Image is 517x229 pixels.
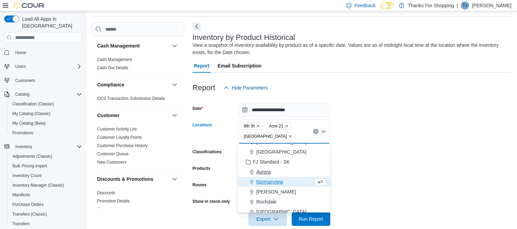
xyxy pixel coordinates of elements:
span: Inventory Count [10,171,82,180]
label: Locations [193,122,212,128]
span: Normanview [256,178,283,185]
span: [GEOGRAPHIC_DATA] [256,148,307,155]
span: Adjustments (Classic) [12,154,52,159]
span: Adjustments (Classic) [10,152,82,160]
button: [PERSON_NAME] [238,187,330,197]
button: FJ Standard - SK [238,157,330,167]
span: New Customers [97,159,126,165]
span: Promotion Details [97,198,130,204]
a: Purchase Orders [10,200,46,209]
button: Clear input [313,129,319,134]
span: TJ [463,1,467,10]
button: Remove Acre 21 from selection in this group [285,124,289,128]
span: Transfers (Classic) [12,211,47,217]
button: Discounts & Promotions [170,175,179,183]
a: Cash Out Details [97,65,128,70]
span: Inventory [15,144,32,149]
button: Cash Management [97,42,169,49]
span: Cash Out Details [97,65,128,71]
span: My Catalog (Classic) [12,111,51,116]
button: My Catalog (Classic) [7,109,85,118]
h3: Inventory by Product Historical [193,33,295,42]
a: Manifests [10,191,33,199]
span: Customer Queue [97,151,128,157]
button: Transfers [7,219,85,229]
span: Harbour Landing [241,133,296,140]
span: Inventory [12,143,82,151]
span: [GEOGRAPHIC_DATA] [256,208,307,215]
button: Cash Management [170,42,179,50]
div: Cash Management [92,55,184,75]
input: Press the down key to open a popover containing a calendar. [238,103,330,117]
button: Purchase Orders [7,200,85,209]
span: My Catalog (Classic) [10,110,82,118]
input: Dark Mode [381,2,395,9]
span: [PERSON_NAME] [256,188,296,195]
span: Bulk Pricing Import [12,163,47,169]
div: Tina Jansen [461,1,469,10]
span: Acre 21 [266,122,292,130]
button: Customers [1,75,85,85]
button: Discounts & Promotions [97,176,169,183]
span: Cash Management [97,57,132,62]
button: [GEOGRAPHIC_DATA] [238,147,330,157]
span: Customer Activity List [97,126,137,132]
button: Next [193,22,201,31]
button: Catalog [1,90,85,99]
span: Acre 21 [269,123,283,129]
h3: Customer [97,112,120,119]
span: Home [12,48,82,56]
span: Load All Apps in [GEOGRAPHIC_DATA] [19,15,82,29]
div: Compliance [92,94,184,105]
button: Customer [97,112,169,119]
span: Transfers [12,221,30,227]
button: Normanview [238,177,330,187]
span: Customers [12,76,82,85]
span: Discounts [97,190,115,196]
span: Manifests [12,192,30,198]
button: Remove 8th St from selection in this group [256,124,260,128]
h3: Discounts & Promotions [97,176,153,183]
span: Catalog [12,90,82,98]
a: Classification (Classic) [10,100,57,108]
span: OCS Transaction Submission Details [97,96,165,101]
button: Transfers (Classic) [7,209,85,219]
span: Promotions [10,129,82,137]
p: Thanks For Shopping [408,1,454,10]
a: Transfers [10,220,32,228]
button: Users [12,62,29,71]
button: Close list of options [321,129,326,134]
span: Email Subscription [218,59,261,73]
button: [GEOGRAPHIC_DATA] [238,207,330,217]
a: Inventory Manager (Classic) [10,181,67,189]
a: Customer Purchase History [97,143,148,148]
span: My Catalog (Beta) [12,121,46,126]
button: Catalog [12,90,32,98]
label: Products [193,166,210,171]
span: Purchase Orders [10,200,82,209]
a: Customer Loyalty Points [97,135,142,140]
button: Aurora [238,167,330,177]
span: 8th St [241,122,263,130]
div: Discounts & Promotions [92,189,184,216]
span: Feedback [354,2,375,9]
button: Hide Parameters [221,81,271,95]
span: Classification (Classic) [12,101,54,107]
a: Bulk Pricing Import [10,162,50,170]
p: [PERSON_NAME] [472,1,511,10]
button: Rochdale [238,197,330,207]
a: Inventory Count [10,171,44,180]
h3: Cash Management [97,42,140,49]
a: My Catalog (Beta) [10,119,49,127]
span: Export [252,212,283,226]
span: 8th St [244,123,255,129]
span: Inventory Manager (Classic) [10,181,82,189]
button: Classification (Classic) [7,99,85,109]
button: Export [248,212,287,226]
button: Customer [170,111,179,119]
span: Aurora [256,168,271,175]
button: Bulk Pricing Import [7,161,85,171]
label: Show in stock only [193,199,230,204]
